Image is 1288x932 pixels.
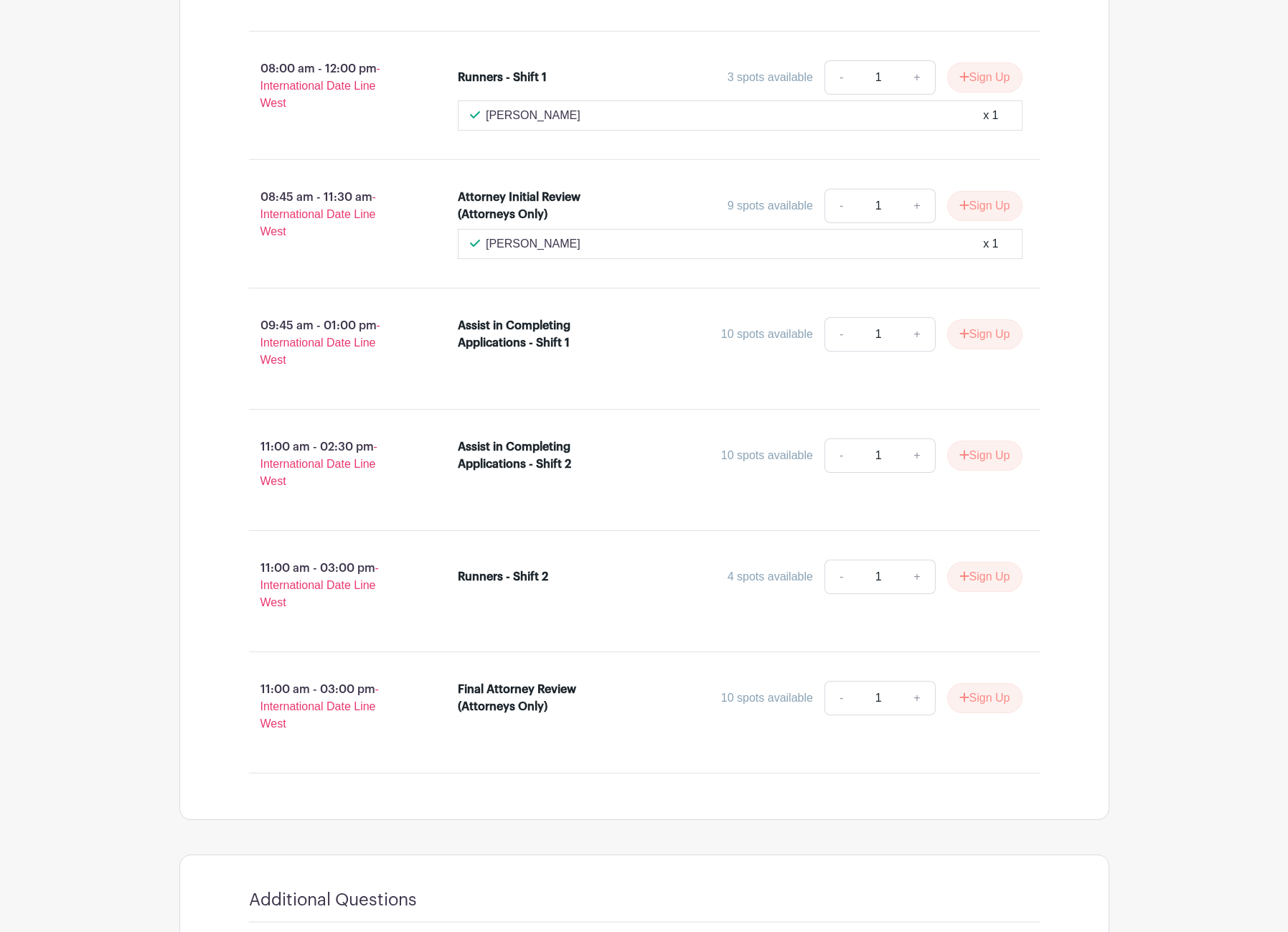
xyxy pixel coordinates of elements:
[721,326,813,343] div: 10 spots available
[226,433,436,496] p: 11:00 am - 02:30 pm
[947,562,1023,592] button: Sign Up
[824,438,857,473] a: -
[721,689,813,707] div: 10 spots available
[486,107,580,124] p: [PERSON_NAME]
[458,681,582,715] div: Final Attorney Review (Attorneys Only)
[226,675,436,738] p: 11:00 am - 03:00 pm
[249,890,417,910] h4: Additional Questions
[721,447,813,464] div: 10 spots available
[824,189,857,223] a: -
[458,69,547,86] div: Runners - Shift 1
[458,568,548,585] div: Runners - Shift 2
[260,441,377,487] span: - International Date Line West
[824,317,857,352] a: -
[728,568,813,585] div: 4 spots available
[226,311,436,375] p: 09:45 am - 01:00 pm
[824,560,857,594] a: -
[260,62,380,109] span: - International Date Line West
[458,189,582,223] div: Attorney Initial Review (Attorneys Only)
[983,107,998,124] div: x 1
[458,317,582,352] div: Assist in Completing Applications - Shift 1
[260,683,379,730] span: - International Date Line West
[824,60,857,95] a: -
[486,235,580,253] p: [PERSON_NAME]
[226,55,436,118] p: 08:00 am - 12:00 pm
[899,317,935,352] a: +
[899,438,935,473] a: +
[983,235,998,253] div: x 1
[947,62,1023,93] button: Sign Up
[899,560,935,594] a: +
[260,319,380,366] span: - International Date Line West
[899,189,935,223] a: +
[458,438,582,473] div: Assist in Completing Applications - Shift 2
[728,197,813,215] div: 9 spots available
[226,554,436,617] p: 11:00 am - 03:00 pm
[260,191,376,237] span: - International Date Line West
[947,683,1023,713] button: Sign Up
[226,183,436,246] p: 08:45 am - 11:30 am
[899,681,935,715] a: +
[947,441,1023,471] button: Sign Up
[947,319,1023,349] button: Sign Up
[728,69,813,86] div: 3 spots available
[947,191,1023,221] button: Sign Up
[899,60,935,95] a: +
[824,681,857,715] a: -
[260,562,379,608] span: - International Date Line West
